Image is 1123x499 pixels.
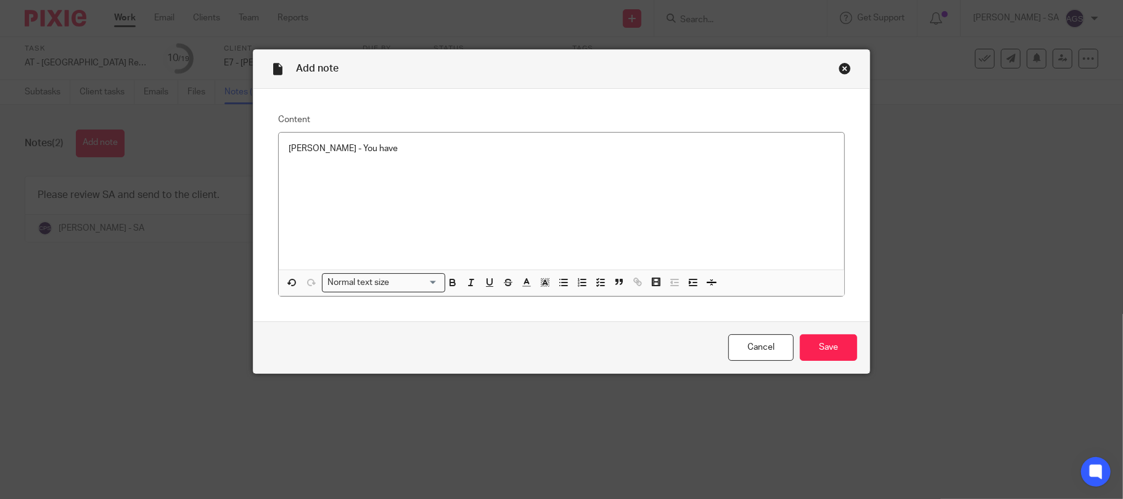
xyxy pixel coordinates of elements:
a: Cancel [728,334,794,361]
input: Save [800,334,857,361]
label: Content [278,113,845,126]
span: Add note [296,64,339,73]
span: Normal text size [325,276,392,289]
div: Search for option [322,273,445,292]
p: [PERSON_NAME] - You have [289,142,835,155]
div: Close this dialog window [839,62,851,75]
input: Search for option [393,276,438,289]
